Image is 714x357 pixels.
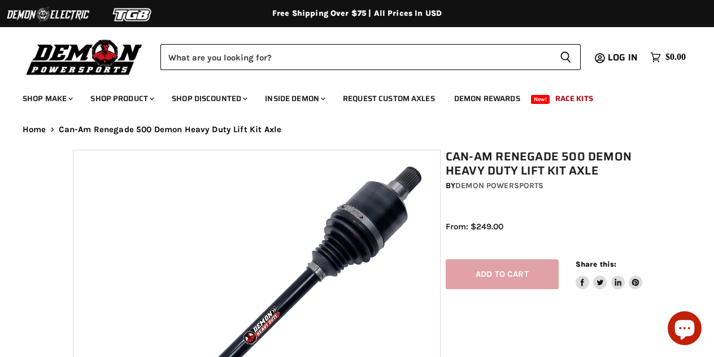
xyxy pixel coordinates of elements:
[14,87,80,110] a: Shop Make
[256,87,332,110] a: Inside Demon
[23,125,46,134] a: Home
[665,52,686,63] span: $0.00
[446,87,529,110] a: Demon Rewards
[160,44,581,70] form: Product
[576,259,643,289] aside: Share this:
[82,87,161,110] a: Shop Product
[446,150,646,178] h1: Can-Am Renegade 500 Demon Heavy Duty Lift Kit Axle
[163,87,254,110] a: Shop Discounted
[531,95,550,104] span: New!
[446,180,646,192] div: by
[455,181,543,190] a: Demon Powersports
[576,260,616,268] span: Share this:
[547,87,602,110] a: Race Kits
[23,37,146,77] img: Demon Powersports
[6,4,90,25] img: Demon Electric Logo 2
[608,50,638,64] span: Log in
[90,4,175,25] img: TGB Logo 2
[645,49,691,66] a: $0.00
[603,53,645,63] a: Log in
[334,87,443,110] a: Request Custom Axles
[446,221,503,232] span: From: $249.00
[14,82,683,110] ul: Main menu
[59,125,282,134] span: Can-Am Renegade 500 Demon Heavy Duty Lift Kit Axle
[160,44,551,70] input: Search
[551,44,581,70] button: Search
[664,311,705,348] inbox-online-store-chat: Shopify online store chat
